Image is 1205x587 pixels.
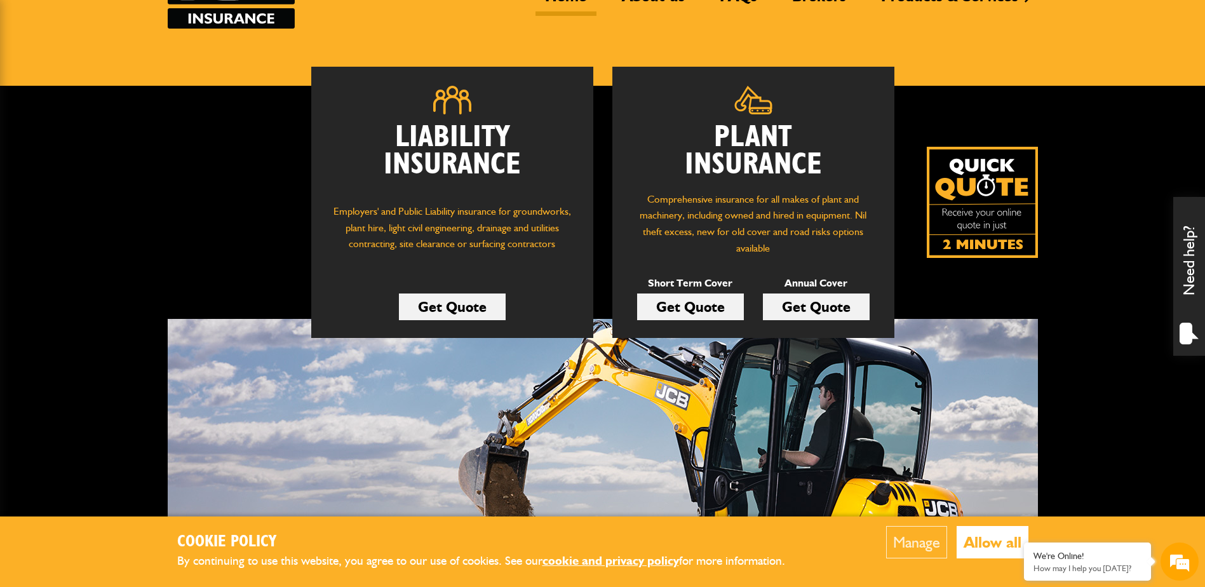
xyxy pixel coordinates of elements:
[763,275,870,292] p: Annual Cover
[399,293,506,320] a: Get Quote
[1173,197,1205,356] div: Need help?
[631,124,875,179] h2: Plant Insurance
[637,275,744,292] p: Short Term Cover
[763,293,870,320] a: Get Quote
[631,191,875,256] p: Comprehensive insurance for all makes of plant and machinery, including owned and hired in equipm...
[1033,563,1141,573] p: How may I help you today?
[1033,551,1141,562] div: We're Online!
[927,147,1038,258] a: Get your insurance quote isn just 2-minutes
[927,147,1038,258] img: Quick Quote
[542,553,679,568] a: cookie and privacy policy
[886,526,947,558] button: Manage
[330,203,574,264] p: Employers' and Public Liability insurance for groundworks, plant hire, light civil engineering, d...
[177,551,806,571] p: By continuing to use this website, you agree to our use of cookies. See our for more information.
[177,532,806,552] h2: Cookie Policy
[330,124,574,191] h2: Liability Insurance
[637,293,744,320] a: Get Quote
[957,526,1028,558] button: Allow all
